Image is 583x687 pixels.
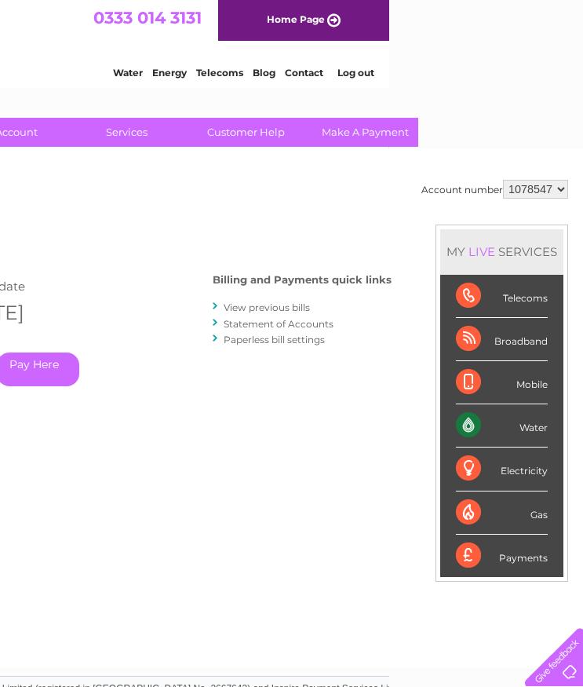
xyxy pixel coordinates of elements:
[479,67,517,79] a: Contact
[456,361,548,404] div: Mobile
[224,301,310,313] a: View previous bills
[224,318,333,330] a: Statement of Accounts
[62,118,191,147] a: Services
[456,318,548,361] div: Broadband
[287,8,395,27] a: 0333 014 3131
[446,67,469,79] a: Blog
[20,41,100,89] img: logo.png
[307,67,337,79] a: Water
[465,244,498,259] div: LIVE
[456,404,548,448] div: Water
[181,118,311,147] a: Customer Help
[440,229,563,274] div: MY SERVICES
[390,67,437,79] a: Telecoms
[224,334,325,345] a: Paperless bill settings
[456,535,548,577] div: Payments
[456,491,548,535] div: Gas
[301,118,430,147] a: Make A Payment
[421,180,568,199] div: Account number
[531,67,568,79] a: Log out
[456,448,548,491] div: Electricity
[456,275,548,318] div: Telecoms
[346,67,381,79] a: Energy
[213,274,392,286] h4: Billing and Payments quick links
